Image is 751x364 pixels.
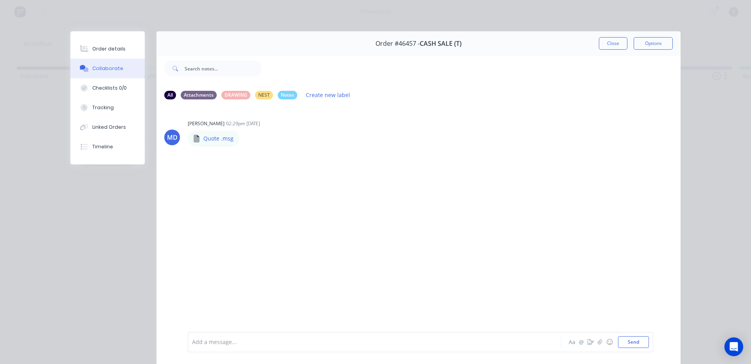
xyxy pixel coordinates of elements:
div: Tracking [92,104,114,111]
button: Create new label [302,90,354,100]
div: DRAWING [221,91,250,99]
span: CASH SALE (T) [420,40,462,47]
span: Order #46457 - [375,40,420,47]
button: Timeline [70,137,145,157]
p: Quote .msg [203,135,234,142]
div: [PERSON_NAME] [188,120,225,127]
button: ☺ [605,337,614,347]
div: MD [167,133,178,142]
div: Attachments [181,91,217,99]
button: Tracking [70,98,145,117]
button: @ [577,337,586,347]
button: Order details [70,39,145,59]
div: Notes [278,91,297,99]
div: 02:29pm [DATE] [226,120,260,127]
button: Close [599,37,627,50]
input: Search notes... [185,61,262,76]
div: NEST [255,91,273,99]
div: Open Intercom Messenger [724,337,743,356]
div: Linked Orders [92,124,126,131]
button: Collaborate [70,59,145,78]
button: Linked Orders [70,117,145,137]
div: Checklists 0/0 [92,85,127,92]
button: Send [618,336,649,348]
div: Collaborate [92,65,123,72]
button: Options [634,37,673,50]
div: All [164,91,176,99]
button: Checklists 0/0 [70,78,145,98]
div: Timeline [92,143,113,150]
div: Order details [92,45,126,52]
button: Aa [567,337,577,347]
